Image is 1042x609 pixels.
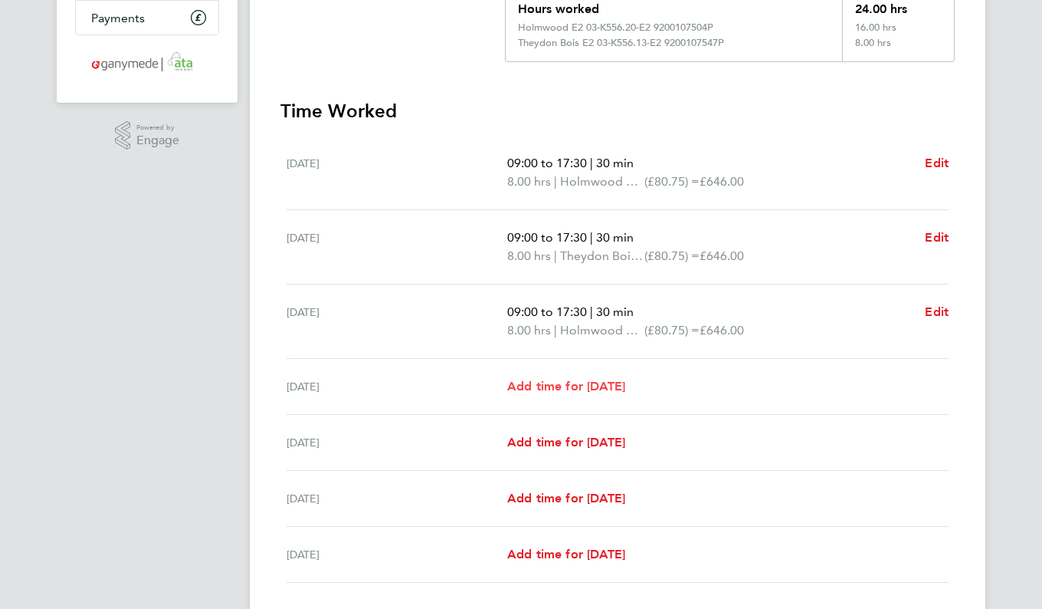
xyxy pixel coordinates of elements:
[287,303,507,340] div: [DATE]
[554,323,557,337] span: |
[280,99,955,123] h3: Time Worked
[596,156,634,170] span: 30 min
[644,174,700,189] span: (£80.75) =
[507,174,551,189] span: 8.00 hrs
[507,304,587,319] span: 09:00 to 17:30
[287,154,507,191] div: [DATE]
[644,249,700,263] span: (£80.75) =
[507,377,625,396] a: Add time for [DATE]
[925,304,949,319] span: Edit
[554,249,557,263] span: |
[76,1,218,35] a: Payments
[560,321,644,340] span: Holmwood E2 03-K556.20-E2 9200107504P
[507,489,625,508] a: Add time for [DATE]
[518,37,724,49] div: Theydon Bois E2 03-K556.13-E2 9200107547P
[596,230,634,245] span: 30 min
[560,173,644,191] span: Holmwood E2 03-K556.20-E2 9200107504P
[507,379,625,393] span: Add time for [DATE]
[287,377,507,396] div: [DATE]
[507,491,625,505] span: Add time for [DATE]
[507,545,625,564] a: Add time for [DATE]
[507,249,551,263] span: 8.00 hrs
[75,51,219,75] a: Go to home page
[842,37,954,61] div: 8.00 hrs
[507,547,625,561] span: Add time for [DATE]
[136,121,179,134] span: Powered by
[596,304,634,319] span: 30 min
[507,323,551,337] span: 8.00 hrs
[925,156,949,170] span: Edit
[700,174,744,189] span: £646.00
[507,230,587,245] span: 09:00 to 17:30
[590,304,593,319] span: |
[507,433,625,452] a: Add time for [DATE]
[925,229,949,247] a: Edit
[87,51,208,75] img: ganymedesolutions-logo-retina.png
[115,121,180,150] a: Powered byEngage
[507,156,587,170] span: 09:00 to 17:30
[842,21,954,37] div: 16.00 hrs
[925,230,949,245] span: Edit
[560,247,644,265] span: Theydon Bois E2 03-K556.13-E2 9200107547P
[136,134,179,147] span: Engage
[507,435,625,449] span: Add time for [DATE]
[590,156,593,170] span: |
[287,433,507,452] div: [DATE]
[287,545,507,564] div: [DATE]
[287,489,507,508] div: [DATE]
[590,230,593,245] span: |
[91,11,145,25] span: Payments
[925,154,949,173] a: Edit
[700,323,744,337] span: £646.00
[700,249,744,263] span: £646.00
[518,21,713,34] div: Holmwood E2 03-K556.20-E2 9200107504P
[644,323,700,337] span: (£80.75) =
[925,303,949,321] a: Edit
[554,174,557,189] span: |
[287,229,507,265] div: [DATE]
